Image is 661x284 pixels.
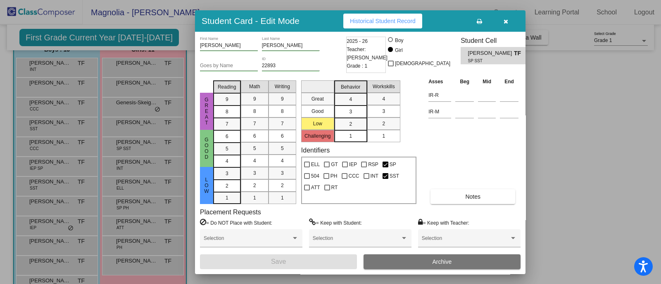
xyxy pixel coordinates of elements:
[349,132,352,140] span: 1
[226,170,228,177] span: 3
[465,193,480,200] span: Notes
[390,171,399,181] span: SST
[428,106,451,118] input: assessment
[202,16,300,26] h3: Student Card - Edit Mode
[382,108,385,115] span: 3
[253,132,256,140] span: 6
[364,254,521,269] button: Archive
[426,77,453,86] th: Asses
[281,108,284,115] span: 8
[253,157,256,164] span: 4
[349,120,352,128] span: 2
[226,108,228,115] span: 8
[514,49,525,58] span: TF
[433,258,452,265] span: Archive
[368,160,378,169] span: RSP
[468,49,514,58] span: [PERSON_NAME]
[309,218,362,227] label: = Keep with Student:
[253,169,256,177] span: 3
[453,77,476,86] th: Beg
[200,254,357,269] button: Save
[226,182,228,190] span: 2
[226,194,228,202] span: 1
[253,108,256,115] span: 8
[498,77,521,86] th: End
[271,258,286,265] span: Save
[349,108,352,115] span: 3
[461,37,533,45] h3: Student Cell
[331,160,338,169] span: GT
[281,157,284,164] span: 4
[200,208,261,216] label: Placement Requests
[253,120,256,127] span: 7
[347,62,367,70] span: Grade : 1
[281,120,284,127] span: 7
[373,83,395,90] span: Workskills
[249,83,260,90] span: Math
[347,45,388,62] span: Teacher: [PERSON_NAME]
[203,137,210,160] span: Good
[371,171,378,181] span: INT
[476,77,498,86] th: Mid
[253,182,256,189] span: 2
[395,47,403,54] div: Girl
[349,160,357,169] span: IEP
[382,132,385,140] span: 1
[226,96,228,103] span: 9
[200,63,258,69] input: goes by name
[281,132,284,140] span: 6
[226,145,228,153] span: 5
[382,120,385,127] span: 2
[428,89,451,101] input: assessment
[281,169,284,177] span: 3
[341,83,360,91] span: Behavior
[281,182,284,189] span: 2
[347,37,368,45] span: 2025 - 26
[311,183,320,192] span: ATT
[382,95,385,103] span: 4
[200,218,272,227] label: = Do NOT Place with Student:
[418,218,469,227] label: = Keep with Teacher:
[226,157,228,165] span: 4
[281,194,284,202] span: 1
[203,97,210,126] span: Great
[311,171,319,181] span: 504
[395,59,450,68] span: [DEMOGRAPHIC_DATA]
[331,183,338,192] span: RT
[253,145,256,152] span: 5
[301,146,330,154] label: Identifiers
[281,145,284,152] span: 5
[395,37,404,44] div: Boy
[311,160,320,169] span: ELL
[468,58,508,64] span: SP SST
[253,95,256,103] span: 9
[350,18,416,24] span: Historical Student Record
[226,120,228,128] span: 7
[349,171,359,181] span: CCC
[262,63,320,69] input: Enter ID
[218,83,236,91] span: Reading
[281,95,284,103] span: 9
[390,160,396,169] span: SP
[330,171,338,181] span: PH
[343,14,422,28] button: Historical Student Record
[275,83,290,90] span: Writing
[203,177,210,194] span: Low
[430,189,515,204] button: Notes
[349,96,352,103] span: 4
[253,194,256,202] span: 1
[226,133,228,140] span: 6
